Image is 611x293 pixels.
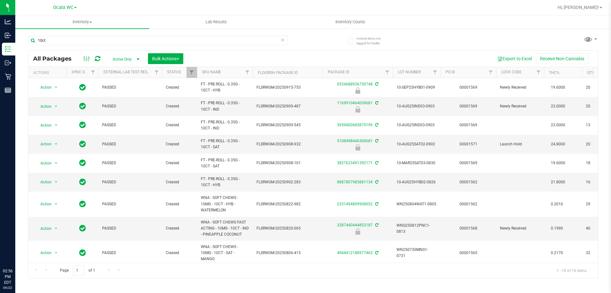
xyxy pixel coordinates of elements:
[6,242,25,261] iframe: Resource center
[374,101,378,105] span: Sync from Compliance System
[460,202,477,206] a: 00001562
[256,141,319,147] span: FLSRWGM-20250908-932
[337,161,373,165] a: 3827623491392171
[54,266,100,275] span: Page of 1
[166,160,193,166] span: Created
[548,121,568,130] span: 23.0000
[533,67,544,78] a: Filter
[52,140,60,149] span: select
[52,121,60,130] span: select
[5,87,11,93] inline-svg: Reports
[73,266,84,275] input: 1
[79,83,86,92] span: In Sync
[102,141,158,147] span: PASSED
[586,250,610,256] span: 32
[103,70,153,74] a: External Lab Test Result
[548,178,568,187] span: 21.8000
[397,122,437,128] span: 10-AUG25IND03-0903
[79,102,86,111] span: In Sync
[35,200,52,209] span: Action
[586,179,610,185] span: 16
[167,70,181,74] a: Status
[460,180,477,184] a: 00001562
[280,36,285,44] span: Clear
[35,178,52,187] span: Action
[52,200,60,209] span: select
[102,201,158,207] span: PASSED
[548,224,566,233] span: 0.1990
[35,248,52,257] span: Action
[166,201,193,207] span: Created
[256,225,319,231] span: FLSRWGM-20250820-065
[166,179,193,185] span: Created
[382,67,393,78] a: Filter
[166,103,193,109] span: Created
[460,85,477,90] a: 00001569
[148,53,183,64] button: Bulk Actions
[397,84,437,91] span: 10-SEP25HYB01-0909
[186,67,197,78] a: Filter
[587,70,594,75] a: Qty
[166,225,193,231] span: Created
[242,67,253,78] a: Filter
[586,141,610,147] span: 20
[486,67,496,78] a: Filter
[79,178,86,187] span: In Sync
[79,121,86,129] span: In Sync
[536,53,588,64] button: Receive Non-Cannabis
[52,159,60,168] span: select
[5,18,11,25] inline-svg: Analytics
[201,100,249,112] span: FT - PRE-ROLL - 0.35G - 10CT - IND
[33,70,64,75] div: Actions
[35,83,52,92] span: Action
[28,36,288,45] input: Search Package ID, Item Name, SKU, Lot or Part Number...
[152,56,179,61] span: Bulk Actions
[337,223,373,227] a: 3287440444853187
[549,70,559,75] a: THC%
[201,81,249,93] span: FT - PRE-ROLL - 0.35G - 10CT - HYB
[283,15,417,29] a: Inventory Counts
[493,53,536,64] button: Export to Excel
[548,200,566,209] span: 0.2010
[201,219,249,238] span: WNA - SOFT CHEWS FAST ACTING - 10MG - 10CT - IND - PINEAPPLE COCONUT
[397,201,437,207] span: WN250804WAT1-0805
[337,101,373,105] a: 1169910464039681
[337,202,373,206] a: 2331494809908052
[548,102,568,111] span: 23.0000
[374,82,378,86] span: Sync from Compliance System
[52,83,60,92] span: select
[102,122,158,128] span: PASSED
[397,141,437,147] span: 10-AUG25SAT02-0902
[558,5,599,10] span: Hi, [PERSON_NAME]!
[337,123,373,127] a: 3959400685879199
[79,140,86,149] span: In Sync
[197,19,235,25] span: Lab Results
[201,138,249,150] span: FT - PRE-ROLL - 0.35G - 10CT - SAT
[52,224,60,233] span: select
[256,103,319,109] span: FLSRWGM-20250909-487
[88,67,98,78] a: Filter
[548,140,568,149] span: 24.8000
[501,70,522,74] a: Lock Code
[166,250,193,256] span: Created
[166,141,193,147] span: Created
[166,84,193,91] span: Created
[102,103,158,109] span: PASSED
[397,160,437,166] span: 10-MAR25SAT03-0830
[102,225,158,231] span: PASSED
[202,70,221,74] a: SKU Name
[35,224,52,233] span: Action
[374,202,378,206] span: Sync from Compliance System
[72,70,96,74] a: Sync Status
[548,248,566,258] span: 0.2170
[586,122,610,128] span: 13
[460,104,477,108] a: 00001569
[256,250,319,256] span: FLSRWGM-20250806-415
[52,248,60,257] span: select
[322,144,394,150] div: Launch Hold
[551,266,592,275] span: 1 - 18 of 18 items
[35,159,52,168] span: Action
[201,195,249,213] span: WNA - SOFT CHEWS - 10MG - 10CT - HYB - WATERMELON
[5,73,11,80] inline-svg: Retail
[356,36,388,46] span: Include items not tagged for facility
